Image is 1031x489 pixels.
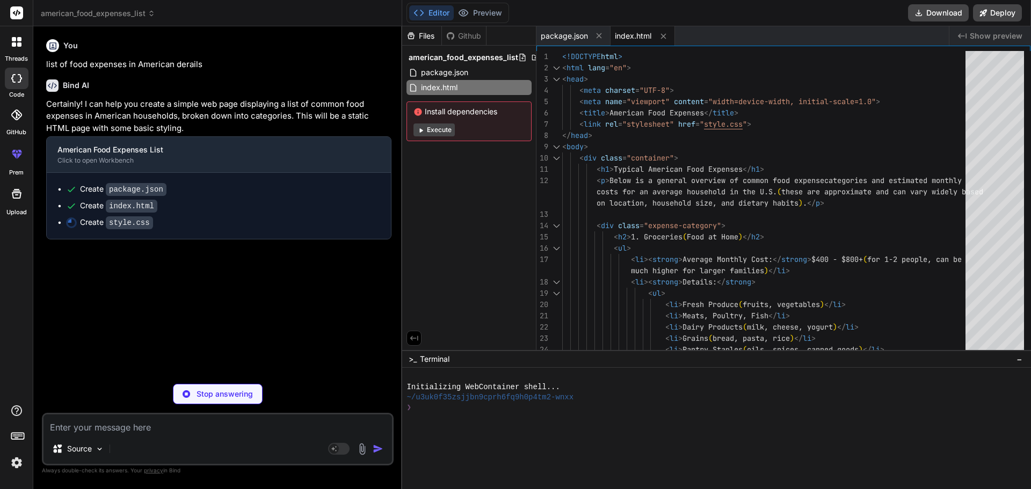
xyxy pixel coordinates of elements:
[794,333,803,343] span: </
[841,300,846,309] span: >
[786,266,790,275] span: >
[57,156,363,165] div: Click to open Workbench
[661,288,665,298] span: >
[605,97,622,106] span: name
[584,153,597,163] span: div
[635,277,644,287] span: li
[678,277,683,287] span: >
[816,198,820,208] span: p
[652,254,678,264] span: strong
[670,300,678,309] span: li
[562,63,567,72] span: <
[833,322,837,332] span: )
[678,345,683,354] span: >
[567,142,584,151] span: body
[743,232,751,242] span: </
[820,300,824,309] span: )
[420,354,449,364] span: Terminal
[665,311,670,320] span: <
[734,108,738,118] span: >
[846,322,854,332] span: li
[80,184,166,195] div: Create
[579,153,584,163] span: <
[57,144,363,155] div: American Food Expenses List
[652,277,678,287] span: strong
[536,62,548,74] div: 2
[725,277,751,287] span: strong
[597,198,798,208] span: on location, household size, and dietary habits
[63,40,78,51] h6: You
[6,128,26,137] label: GitHub
[622,97,627,106] span: =
[803,333,811,343] span: li
[859,345,863,354] span: )
[571,130,588,140] span: head
[614,232,618,242] span: <
[622,153,627,163] span: =
[584,85,601,95] span: meta
[618,52,622,61] span: >
[708,97,876,106] span: "width=device-width, initial-scale=1.0"
[605,63,609,72] span: =
[549,288,563,299] div: Click to collapse the range.
[47,137,374,172] button: American Food Expenses ListClick to open Workbench
[665,333,670,343] span: <
[773,254,781,264] span: </
[973,4,1022,21] button: Deploy
[536,141,548,152] div: 9
[674,153,678,163] span: >
[1014,351,1025,368] button: −
[760,164,764,174] span: >
[549,243,563,254] div: Click to collapse the range.
[9,90,24,99] label: code
[609,63,627,72] span: "en"
[627,63,631,72] span: >
[536,254,548,265] div: 17
[631,266,764,275] span: much higher for larger families
[406,403,412,413] span: ❯
[442,31,486,41] div: Github
[615,31,651,41] span: index.html
[356,443,368,455] img: attachment
[743,322,747,332] span: (
[536,96,548,107] div: 5
[536,152,548,164] div: 10
[536,276,548,288] div: 18
[614,164,743,174] span: Typical American Food Expenses
[579,85,584,95] span: <
[601,176,605,185] span: p
[678,322,683,332] span: >
[549,276,563,288] div: Click to collapse the range.
[670,322,678,332] span: li
[777,266,786,275] span: li
[872,345,880,354] span: li
[807,254,811,264] span: >
[41,8,155,19] span: american_food_expenses_list
[833,300,841,309] span: li
[567,74,584,84] span: head
[584,119,601,129] span: link
[683,345,743,354] span: Pantry Staples
[420,81,459,94] span: index.html
[631,232,683,242] span: 1. Groceries
[609,108,704,118] span: American Food Expenses
[413,106,525,117] span: Install dependencies
[584,74,588,84] span: >
[670,345,678,354] span: li
[751,164,760,174] span: h1
[95,444,104,454] img: Pick Models
[768,311,777,320] span: </
[409,52,518,63] span: american_food_expenses_list
[63,80,89,91] h6: Bind AI
[584,97,601,106] span: meta
[743,164,751,174] span: </
[747,119,751,129] span: >
[536,243,548,254] div: 16
[790,333,794,343] span: )
[743,119,747,129] span: "
[597,187,777,196] span: costs for an average household in the U.S.
[704,119,743,129] span: style.css
[811,333,816,343] span: >
[80,200,157,211] div: Create
[409,5,454,20] button: Editor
